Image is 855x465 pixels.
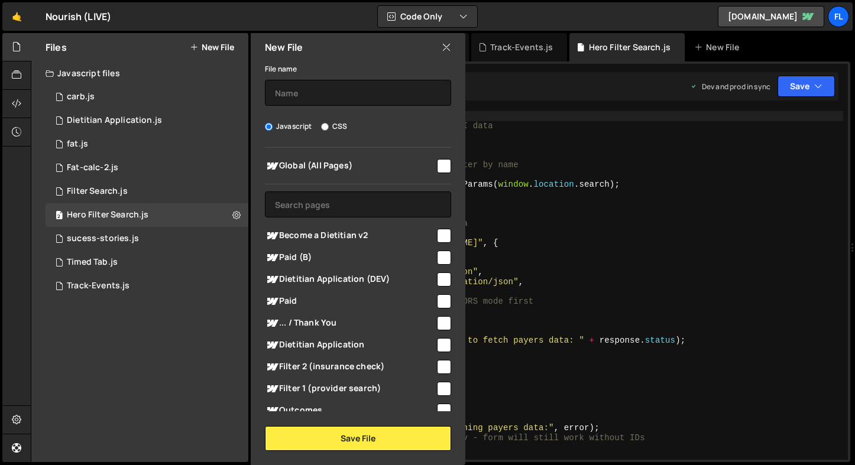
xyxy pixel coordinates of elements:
[265,251,435,265] span: Paid (B)
[321,123,329,131] input: CSS
[265,382,435,396] span: Filter 1 (provider search)
[67,115,162,126] div: Dietitian Application.js
[265,80,451,106] input: Name
[265,121,312,132] label: Javascript
[31,61,248,85] div: Javascript files
[67,139,88,149] div: fat.js
[46,274,248,298] div: 7002/36051.js
[265,123,273,131] input: Javascript
[67,281,129,291] div: Track-Events.js
[46,132,248,156] div: 7002/15615.js
[378,6,477,27] button: Code Only
[778,76,835,97] button: Save
[46,9,111,24] div: Nourish (LIVE)
[67,92,95,102] div: carb.js
[265,316,435,330] span: ... / Thank You
[265,426,451,451] button: Save File
[490,41,553,53] div: Track-Events.js
[46,227,248,251] div: 7002/24097.js
[828,6,849,27] a: Fl
[67,233,139,244] div: sucess-stories.js
[694,41,744,53] div: New File
[67,257,118,268] div: Timed Tab.js
[265,229,435,243] span: Become a Dietitian v2
[265,41,303,54] h2: New File
[265,360,435,374] span: Filter 2 (insurance check)
[67,210,148,220] div: Hero Filter Search.js
[690,82,770,92] div: Dev and prod in sync
[265,294,435,308] span: Paid
[265,404,435,418] span: Outcomes
[46,85,248,109] div: 7002/15633.js
[265,63,297,75] label: File name
[718,6,824,27] a: [DOMAIN_NAME]
[46,251,248,274] div: 7002/25847.js
[265,338,435,352] span: Dietitian Application
[589,41,671,53] div: Hero Filter Search.js
[67,162,118,173] div: Fat-calc-2.js
[67,186,128,197] div: Filter Search.js
[190,43,234,52] button: New File
[265,191,451,217] input: Search pages
[46,41,67,54] h2: Files
[2,2,31,31] a: 🤙
[265,272,435,287] span: Dietitian Application (DEV)
[265,159,435,173] span: Global (All Pages)
[321,121,347,132] label: CSS
[46,180,248,203] div: 7002/13525.js
[46,156,248,180] div: 7002/15634.js
[46,109,248,132] div: 7002/45930.js
[46,203,248,227] div: 7002/44314.js
[56,212,63,221] span: 2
